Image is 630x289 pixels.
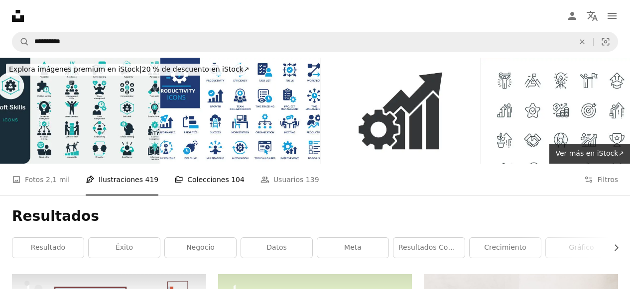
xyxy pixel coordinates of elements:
span: 139 [306,174,319,185]
form: Encuentra imágenes en todo el sitio [12,32,618,52]
span: 20 % de descuento en iStock ↗ [9,65,249,73]
a: Ver más en iStock↗ [549,144,630,164]
a: datos [241,238,312,258]
span: 104 [231,174,245,185]
a: Fotos 2,1 mil [12,164,70,195]
button: Buscar en Unsplash [12,32,29,51]
span: Explora imágenes premium en iStock | [9,65,142,73]
a: Inicio — Unsplash [12,10,24,22]
a: Iniciar sesión / Registrarse [562,6,582,26]
button: desplazar lista a la derecha [607,238,618,258]
a: meta [317,238,388,258]
a: Usuarios 139 [260,164,319,195]
a: Resultados comerciales [393,238,465,258]
a: crecimiento [470,238,541,258]
span: 2,1 mil [46,174,70,185]
img: Conjunto de iconos de productividad, eficiencia y gestión de proyectos [160,58,320,164]
a: Colecciones 104 [174,164,245,195]
button: Menú [602,6,622,26]
a: éxito [89,238,160,258]
button: Borrar [571,32,593,51]
a: gráfico [546,238,617,258]
span: Ver más en iStock ↗ [555,149,624,157]
button: Filtros [584,164,618,195]
a: negocio [165,238,236,258]
a: resultado [12,238,84,258]
img: Productivity glyph solid icon. Solid icon that can be applied anywhere, simple, pixel perfect and... [321,58,480,164]
button: Búsqueda visual [594,32,618,51]
h1: Resultados [12,207,618,225]
button: Idioma [582,6,602,26]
